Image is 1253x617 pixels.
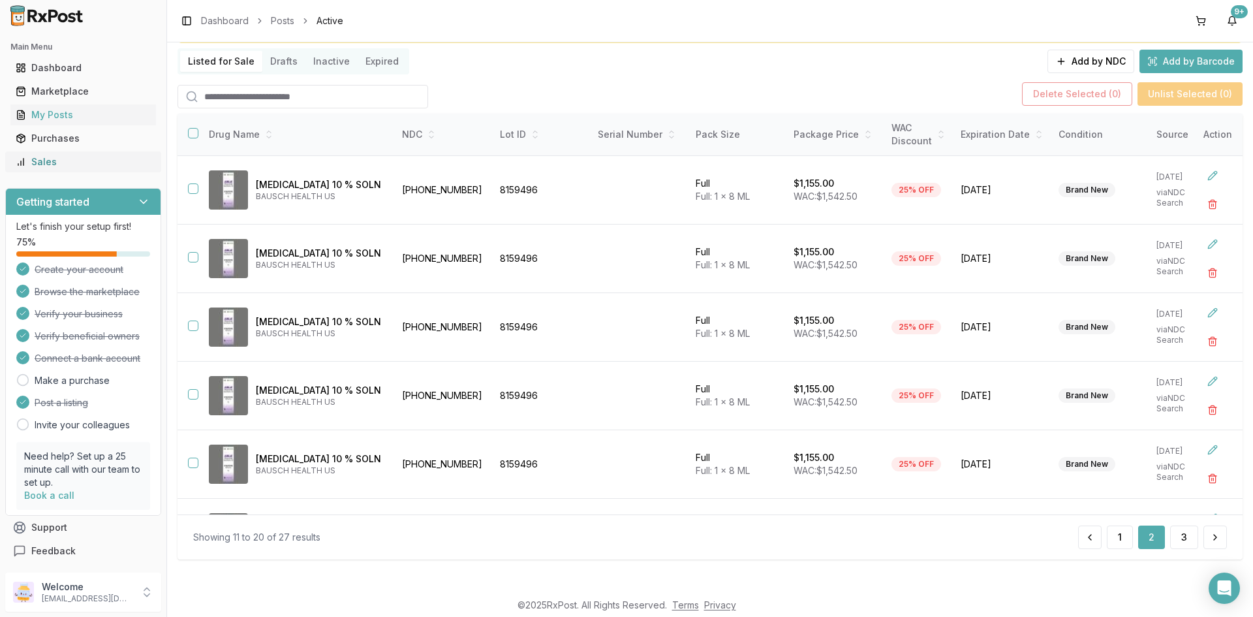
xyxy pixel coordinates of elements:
[16,194,89,210] h3: Getting started
[794,128,876,141] div: Package Price
[891,121,945,148] div: WAC Discount
[16,85,151,98] div: Marketplace
[794,328,858,339] span: WAC: $1,542.50
[794,451,834,464] p: $1,155.00
[31,545,76,558] span: Feedback
[794,177,834,190] p: $1,155.00
[394,225,492,293] td: [PHONE_NUMBER]
[16,220,150,233] p: Let's finish your setup first!
[1156,309,1206,319] p: [DATE]
[794,314,834,327] p: $1,155.00
[10,150,156,174] a: Sales
[1156,256,1206,277] p: via NDC Search
[10,103,156,127] a: My Posts
[688,362,786,430] td: Full
[704,599,736,610] a: Privacy
[794,191,858,202] span: WAC: $1,542.50
[794,465,858,476] span: WAC: $1,542.50
[1156,172,1206,182] p: [DATE]
[13,582,34,603] img: User avatar
[24,490,74,501] a: Book a call
[317,14,343,27] span: Active
[193,531,320,544] div: Showing 11 to 20 of 27 results
[1201,193,1224,216] button: Delete
[209,513,248,552] img: Jublia 10 % SOLN
[16,132,151,145] div: Purchases
[305,51,358,72] button: Inactive
[794,245,834,259] p: $1,155.00
[256,178,384,191] p: [MEDICAL_DATA] 10 % SOLN
[35,419,130,432] a: Invite your colleagues
[1201,370,1224,393] button: Edit
[696,328,750,339] span: Full: 1 x 8 ML
[696,259,750,270] span: Full: 1 x 8 ML
[271,14,294,27] a: Posts
[961,252,1043,265] span: [DATE]
[42,593,132,604] p: [EMAIL_ADDRESS][DOMAIN_NAME]
[358,51,407,72] button: Expired
[394,362,492,430] td: [PHONE_NUMBER]
[961,458,1043,471] span: [DATE]
[1059,183,1115,197] div: Brand New
[794,383,834,396] p: $1,155.00
[35,263,123,276] span: Create your account
[492,499,590,567] td: 8159496
[256,315,384,328] p: [MEDICAL_DATA] 10 % SOLN
[256,191,384,202] p: BAUSCH HEALTH US
[10,80,156,103] a: Marketplace
[35,330,140,343] span: Verify beneficial owners
[5,151,161,172] button: Sales
[492,362,590,430] td: 8159496
[209,308,248,347] img: Jublia 10 % SOLN
[5,81,161,102] button: Marketplace
[1059,457,1115,471] div: Brand New
[1209,573,1240,604] div: Open Intercom Messenger
[492,156,590,225] td: 8159496
[1156,240,1206,251] p: [DATE]
[492,293,590,362] td: 8159496
[35,374,110,387] a: Make a purchase
[961,321,1043,334] span: [DATE]
[1156,514,1206,525] p: [DATE]
[256,397,384,407] p: BAUSCH HEALTH US
[5,128,161,149] button: Purchases
[201,14,343,27] nav: breadcrumb
[209,128,384,141] div: Drug Name
[256,384,384,397] p: [MEDICAL_DATA] 10 % SOLN
[1201,164,1224,187] button: Edit
[201,14,249,27] a: Dashboard
[16,155,151,168] div: Sales
[1051,114,1149,156] th: Condition
[256,466,384,476] p: BAUSCH HEALTH US
[180,51,262,72] button: Listed for Sale
[1156,324,1206,345] p: via NDC Search
[1222,10,1243,31] button: 9+
[696,465,750,476] span: Full: 1 x 8 ML
[1170,526,1198,549] button: 3
[891,457,941,471] div: 25% OFF
[5,539,161,563] button: Feedback
[35,396,88,409] span: Post a listing
[1201,438,1224,462] button: Edit
[1156,462,1206,483] p: via NDC Search
[35,352,140,365] span: Connect a bank account
[1201,507,1224,530] button: Edit
[500,128,582,141] div: Lot ID
[209,170,248,210] img: Jublia 10 % SOLN
[5,516,161,539] button: Support
[402,128,484,141] div: NDC
[42,580,132,593] p: Welcome
[688,156,786,225] td: Full
[1201,301,1224,324] button: Edit
[1156,446,1206,456] p: [DATE]
[794,259,858,270] span: WAC: $1,542.50
[688,499,786,567] td: Full
[1201,232,1224,256] button: Edit
[1193,114,1243,156] th: Action
[256,247,384,260] p: [MEDICAL_DATA] 10 % SOLN
[5,104,161,125] button: My Posts
[688,114,786,156] th: Pack Size
[10,42,156,52] h2: Main Menu
[891,388,941,403] div: 25% OFF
